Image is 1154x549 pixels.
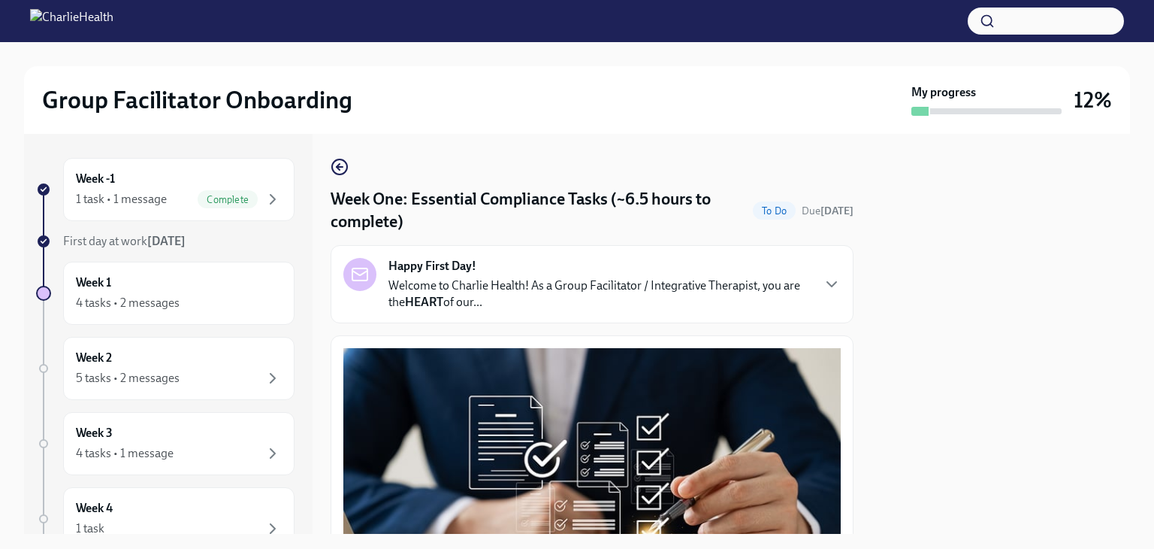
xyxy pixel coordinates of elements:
[36,158,295,221] a: Week -11 task • 1 messageComplete
[76,274,111,291] h6: Week 1
[1074,86,1112,114] h3: 12%
[405,295,443,309] strong: HEART
[36,337,295,400] a: Week 25 tasks • 2 messages
[802,205,853,217] span: Due
[36,262,295,325] a: Week 14 tasks • 2 messages
[76,500,113,517] h6: Week 4
[820,205,853,217] strong: [DATE]
[802,204,853,218] span: September 22nd, 2025 10:00
[76,295,180,311] div: 4 tasks • 2 messages
[30,9,113,33] img: CharlieHealth
[36,233,295,250] a: First day at work[DATE]
[76,191,167,208] div: 1 task • 1 message
[911,84,976,101] strong: My progress
[331,188,747,233] h4: Week One: Essential Compliance Tasks (~6.5 hours to complete)
[36,412,295,475] a: Week 34 tasks • 1 message
[753,205,796,217] span: To Do
[198,194,258,205] span: Complete
[76,425,113,441] h6: Week 3
[76,520,104,537] div: 1 task
[76,350,112,366] h6: Week 2
[76,445,174,462] div: 4 tasks • 1 message
[63,234,186,248] span: First day at work
[76,171,115,187] h6: Week -1
[147,234,186,248] strong: [DATE]
[388,278,811,311] p: Welcome to Charlie Health! As a Group Facilitator / Integrative Therapist, you are the of our...
[76,370,180,387] div: 5 tasks • 2 messages
[388,258,476,274] strong: Happy First Day!
[42,85,352,115] h2: Group Facilitator Onboarding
